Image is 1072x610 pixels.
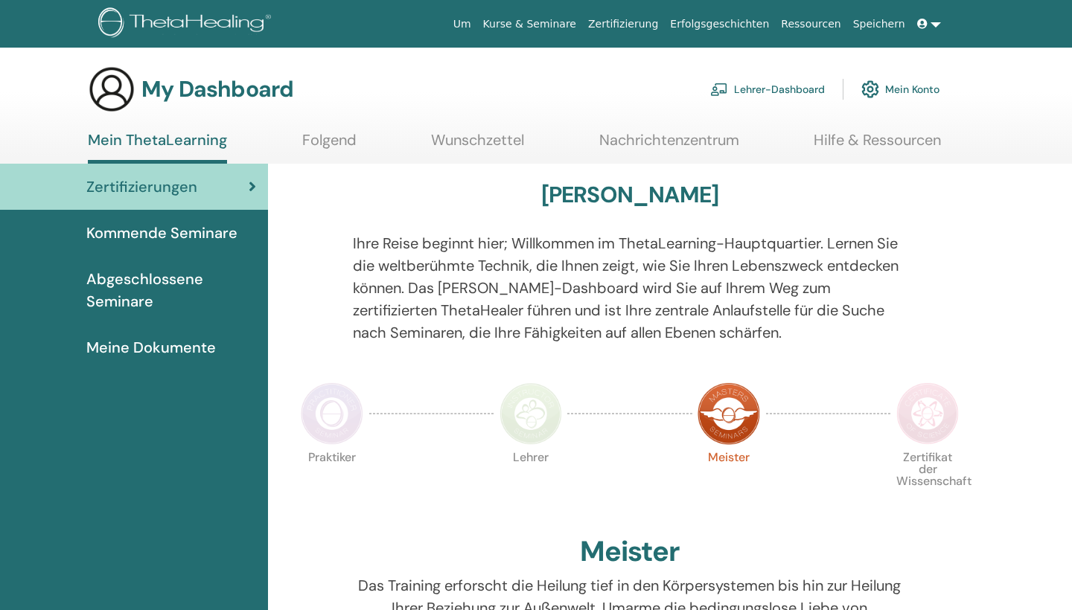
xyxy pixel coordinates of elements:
[541,182,719,208] h3: [PERSON_NAME]
[88,65,135,113] img: generic-user-icon.jpg
[582,10,664,38] a: Zertifizierung
[861,73,939,106] a: Mein Konto
[500,382,562,445] img: Instructor
[896,452,959,514] p: Zertifikat der Wissenschaft
[301,382,363,445] img: Practitioner
[86,176,197,198] span: Zertifizierungen
[710,83,728,96] img: chalkboard-teacher.svg
[896,382,959,445] img: Certificate of Science
[599,131,739,160] a: Nachrichtenzentrum
[302,131,357,160] a: Folgend
[98,7,276,41] img: logo.png
[861,77,879,102] img: cog.svg
[431,131,524,160] a: Wunschzettel
[86,268,256,312] span: Abgeschlossene Seminare
[86,222,237,244] span: Kommende Seminare
[88,131,227,164] a: Mein ThetaLearning
[664,10,775,38] a: Erfolgsgeschichten
[86,336,216,359] span: Meine Dokumente
[500,452,562,514] p: Lehrer
[353,232,907,344] p: Ihre Reise beginnt hier; Willkommen im ThetaLearning-Hauptquartier. Lernen Sie die weltberühmte T...
[698,452,760,514] p: Meister
[698,382,760,445] img: Master
[447,10,477,38] a: Um
[580,535,680,569] h2: Meister
[775,10,846,38] a: Ressourcen
[710,73,825,106] a: Lehrer-Dashboard
[141,76,293,103] h3: My Dashboard
[847,10,911,38] a: Speichern
[301,452,363,514] p: Praktiker
[814,131,941,160] a: Hilfe & Ressourcen
[477,10,582,38] a: Kurse & Seminare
